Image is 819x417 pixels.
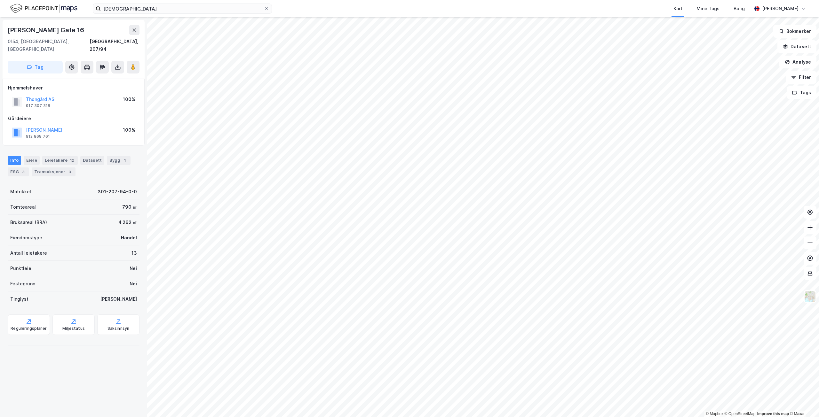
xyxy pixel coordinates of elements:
div: [PERSON_NAME] Gate 16 [8,25,85,35]
div: 301-207-94-0-0 [98,188,137,196]
div: Kontrollprogram for chat [787,386,819,417]
div: Tomteareal [10,203,36,211]
div: Bolig [734,5,745,12]
div: 12 [69,157,75,164]
div: Datasett [80,156,104,165]
div: [PERSON_NAME] [100,295,137,303]
div: Handel [121,234,137,242]
div: 912 868 761 [26,134,50,139]
div: 917 307 318 [26,103,50,108]
img: logo.f888ab2527a4732fd821a326f86c7f29.svg [10,3,77,14]
div: 4 262 ㎡ [118,219,137,226]
a: Mapbox [706,412,723,416]
div: Miljøstatus [62,326,85,331]
div: [GEOGRAPHIC_DATA], 207/94 [90,38,139,53]
div: Hjemmelshaver [8,84,139,92]
a: Improve this map [757,412,789,416]
div: Transaksjoner [32,167,76,176]
div: 790 ㎡ [122,203,137,211]
div: Nei [130,265,137,272]
div: Nei [130,280,137,288]
div: Leietakere [42,156,78,165]
div: Reguleringsplaner [11,326,47,331]
button: Bokmerker [773,25,816,38]
button: Tag [8,61,63,73]
div: 3 [20,169,27,175]
div: Festegrunn [10,280,35,288]
div: Tinglyst [10,295,28,303]
div: Eiendomstype [10,234,42,242]
div: [PERSON_NAME] [762,5,799,12]
div: 1 [122,157,128,164]
div: Matrikkel [10,188,31,196]
button: Analyse [779,56,816,68]
button: Datasett [777,40,816,53]
div: 100% [123,96,135,103]
a: OpenStreetMap [725,412,756,416]
div: 0154, [GEOGRAPHIC_DATA], [GEOGRAPHIC_DATA] [8,38,90,53]
button: Tags [787,86,816,99]
div: Eiere [24,156,40,165]
iframe: Chat Widget [787,386,819,417]
div: ESG [8,167,29,176]
img: Z [804,290,816,303]
div: Punktleie [10,265,31,272]
div: 3 [67,169,73,175]
div: Bygg [107,156,131,165]
div: Saksinnsyn [107,326,130,331]
div: 13 [131,249,137,257]
div: Antall leietakere [10,249,47,257]
div: 100% [123,126,135,134]
div: Gårdeiere [8,115,139,122]
div: Info [8,156,21,165]
div: Bruksareal (BRA) [10,219,47,226]
button: Filter [786,71,816,84]
input: Søk på adresse, matrikkel, gårdeiere, leietakere eller personer [101,4,264,13]
div: Kart [673,5,682,12]
div: Mine Tags [696,5,720,12]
